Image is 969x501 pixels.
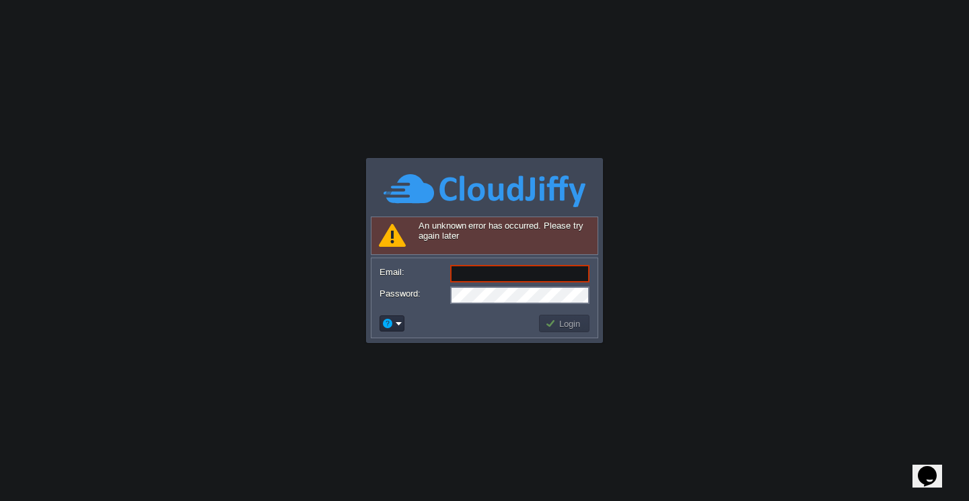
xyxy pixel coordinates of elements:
[545,317,584,330] button: Login
[380,265,449,279] label: Email:
[371,217,598,255] div: An unknown error has occurred. Please try again later
[912,447,956,488] iframe: chat widget
[380,286,449,301] label: Password:
[384,172,585,209] img: CloudJiffy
